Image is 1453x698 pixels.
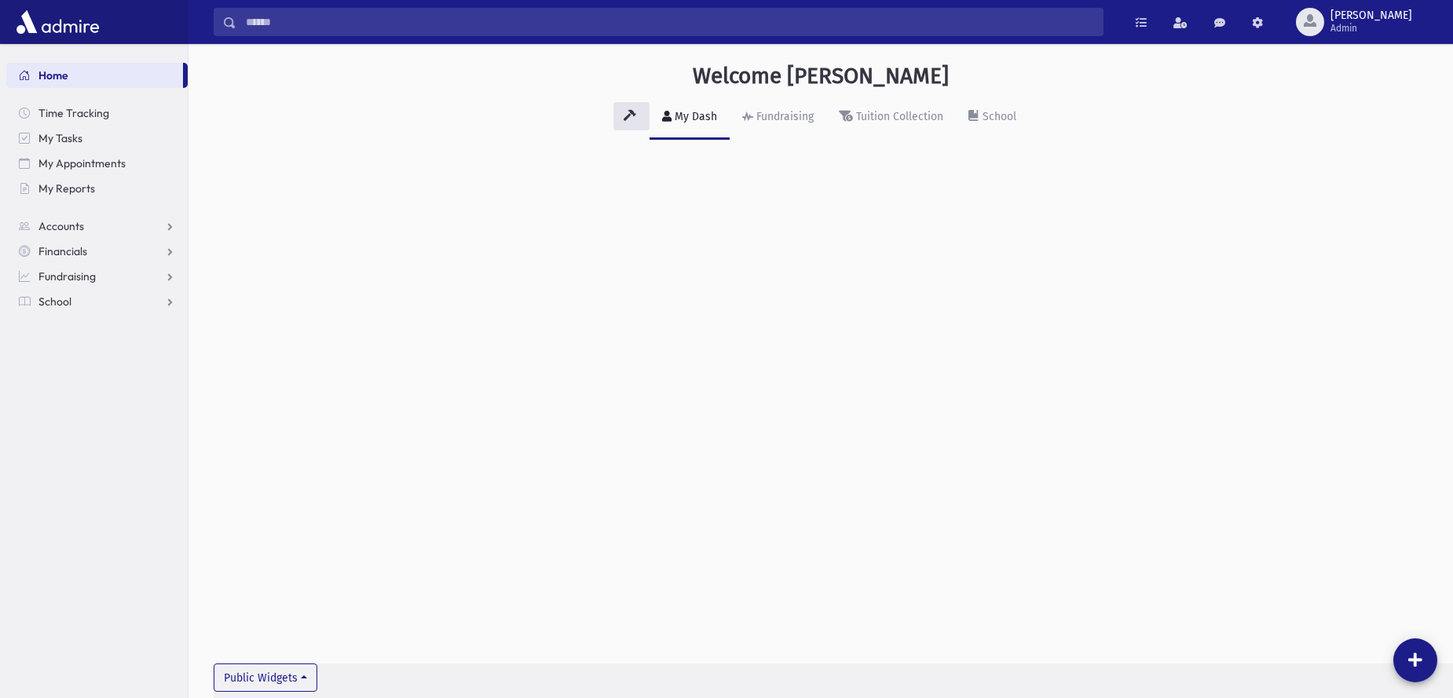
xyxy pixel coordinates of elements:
a: Home [6,63,183,88]
span: Fundraising [38,269,96,283]
div: My Dash [672,110,717,123]
span: Time Tracking [38,106,109,120]
div: School [979,110,1016,123]
a: My Dash [650,96,730,140]
a: Tuition Collection [826,96,956,140]
span: Financials [38,244,87,258]
span: Accounts [38,219,84,233]
a: My Tasks [6,126,188,151]
img: AdmirePro [13,6,103,38]
a: Fundraising [6,264,188,289]
span: Home [38,68,68,82]
button: Public Widgets [214,663,317,692]
a: Financials [6,239,188,264]
a: School [6,289,188,314]
a: School [956,96,1029,140]
div: Tuition Collection [853,110,943,123]
span: My Tasks [38,131,82,145]
span: School [38,294,71,309]
input: Search [236,8,1103,36]
a: Time Tracking [6,100,188,126]
span: Admin [1330,22,1412,35]
span: My Reports [38,181,95,196]
a: My Appointments [6,151,188,176]
span: My Appointments [38,156,126,170]
a: My Reports [6,176,188,201]
a: Fundraising [730,96,826,140]
h3: Welcome [PERSON_NAME] [693,63,949,90]
a: Accounts [6,214,188,239]
span: [PERSON_NAME] [1330,9,1412,22]
div: Fundraising [753,110,814,123]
